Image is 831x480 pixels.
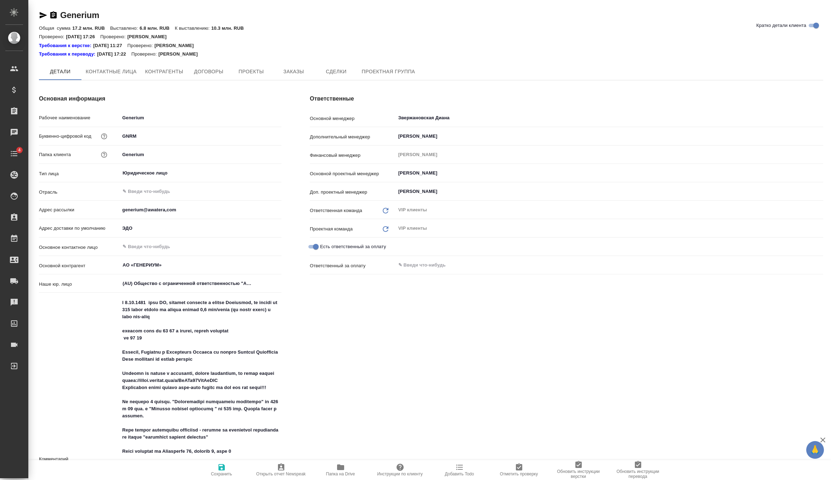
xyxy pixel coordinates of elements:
[72,25,110,31] p: 17.2 млн. RUB
[819,136,821,137] button: Open
[211,25,249,31] p: 10.3 млн. RUB
[278,283,279,284] button: Open
[145,67,183,76] span: Контрагенты
[819,117,821,119] button: Open
[310,170,395,177] p: Основной проектный менеджер
[2,145,27,162] a: 4
[158,51,203,58] p: [PERSON_NAME]
[39,51,97,58] a: Требования к переводу:
[278,246,279,247] button: Open
[278,172,279,174] button: Open
[39,170,120,177] p: Тип лица
[310,133,395,141] p: Дополнительный менеджер
[39,262,120,269] p: Основной контрагент
[93,42,127,49] p: [DATE] 11:27
[39,225,120,232] p: Адрес доставки по умолчанию
[320,243,386,250] span: Есть ответственный за оплату
[310,262,365,269] p: Ответственный за оплату
[613,469,664,479] span: Обновить инструкции перевода
[806,441,824,459] button: 🙏
[43,67,77,76] span: Детали
[14,147,25,154] span: 4
[120,131,281,141] input: ✎ Введи что-нибудь
[756,22,806,29] span: Кратко детали клиента
[489,460,549,480] button: Отметить проверку
[86,67,137,76] span: Контактные лица
[39,42,93,49] a: Требования к верстке:
[211,472,232,476] span: Сохранить
[310,95,823,103] h4: Ответственные
[445,472,474,476] span: Добавить Todo
[310,189,395,196] p: Доп. проектный менеджер
[100,34,127,39] p: Проверено:
[819,172,821,174] button: Open
[362,67,415,76] span: Проектная группа
[819,191,821,192] button: Open
[99,132,109,141] button: Нужен для формирования номера заказа/сделки
[370,460,430,480] button: Инструкции по клиенту
[39,189,120,196] p: Отрасль
[553,469,604,479] span: Обновить инструкции верстки
[319,67,353,76] span: Сделки
[809,442,821,457] span: 🙏
[430,460,489,480] button: Добавить Todo
[608,460,668,480] button: Обновить инструкции перевода
[66,34,101,39] p: [DATE] 17:26
[49,11,58,19] button: Скопировать ссылку
[39,244,120,251] p: Основное контактное лицо
[39,151,71,158] p: Папка клиента
[326,472,355,476] span: Папка на Drive
[310,225,353,233] p: Проектная команда
[192,67,226,76] span: Договоры
[277,67,311,76] span: Заказы
[500,472,538,476] span: Отметить проверку
[310,207,362,214] p: Ответственная команда
[192,460,251,480] button: Сохранить
[398,261,797,269] input: ✎ Введи что-нибудь
[39,281,120,288] p: Наше юр. лицо
[311,460,370,480] button: Папка на Drive
[131,51,159,58] p: Проверено:
[39,114,120,121] p: Рабочее наименование
[120,113,281,123] input: ✎ Введи что-нибудь
[120,149,281,160] input: ✎ Введи что-нибудь
[39,11,47,19] button: Скопировать ссылку для ЯМессенджера
[278,264,279,266] button: Open
[256,472,306,476] span: Открыть отчет Newspeak
[39,456,120,463] p: Комментарий
[39,51,97,58] div: Нажми, чтобы открыть папку с инструкцией
[99,150,109,159] button: Название для папки на drive. Если его не заполнить, мы не сможем создать папку для клиента
[127,42,155,49] p: Проверено:
[819,264,821,266] button: Open
[110,25,140,31] p: Выставлено:
[97,51,131,58] p: [DATE] 17:22
[377,472,423,476] span: Инструкции по клиенту
[60,10,99,20] a: Generium
[251,460,311,480] button: Открыть отчет Newspeak
[39,133,91,140] p: Буквенно-цифровой код
[39,206,120,213] p: Адрес рассылки
[140,25,175,31] p: 6.8 млн. RUB
[39,34,66,39] p: Проверено:
[127,34,172,39] p: [PERSON_NAME]
[120,205,281,215] input: ✎ Введи что-нибудь
[122,242,256,251] input: ✎ Введи что-нибудь
[175,25,211,31] p: К выставлению:
[154,42,199,49] p: [PERSON_NAME]
[234,67,268,76] span: Проекты
[310,115,395,122] p: Основной менеджер
[122,187,256,196] input: ✎ Введи что-нибудь
[310,152,395,159] p: Финансовый менеджер
[39,25,72,31] p: Общая сумма
[120,223,281,233] input: ✎ Введи что-нибудь
[39,42,93,49] div: Нажми, чтобы открыть папку с инструкцией
[278,191,279,192] button: Open
[549,460,608,480] button: Обновить инструкции верстки
[39,95,281,103] h4: Основная информация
